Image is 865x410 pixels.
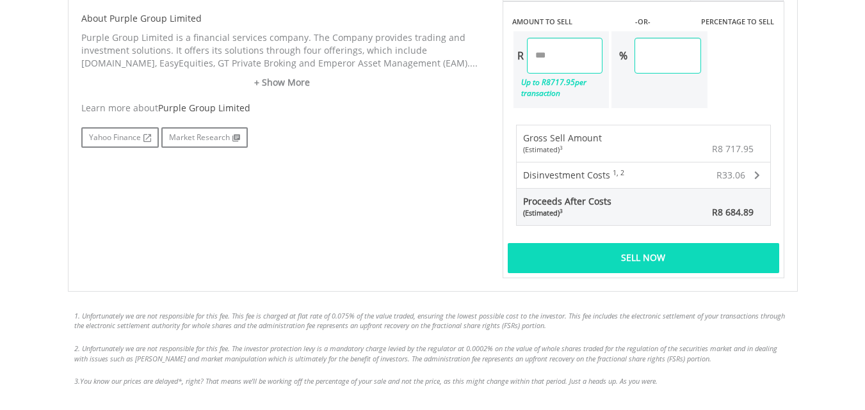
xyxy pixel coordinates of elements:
span: You know our prices are delayed*, right? That means we’ll be working off the percentage of your s... [80,376,658,386]
div: % [611,38,635,74]
li: 2. Unfortunately we are not responsible for this fee. The investor protection levy is a mandatory... [74,343,791,363]
span: 8717.95 [546,77,575,88]
span: R8 717.95 [712,143,754,155]
div: Learn more about [81,102,483,114]
label: AMOUNT TO SELL [512,17,572,27]
sup: 1, 2 [613,168,624,177]
a: Market Research [161,127,248,148]
p: Purple Group Limited is a financial services company. The Company provides trading and investment... [81,31,483,70]
span: Disinvestment Costs [523,169,610,181]
a: Yahoo Finance [81,127,159,148]
label: PERCENTAGE TO SELL [701,17,774,27]
div: Gross Sell Amount [523,132,602,155]
div: Sell Now [508,243,779,272]
li: 1. Unfortunately we are not responsible for this fee. This fee is charged at flat rate of 0.075% ... [74,311,791,331]
div: Up to R per transaction [513,74,603,102]
span: Purple Group Limited [158,102,250,114]
sup: 3 [560,144,563,151]
span: R8 684.89 [712,206,754,218]
span: R33.06 [716,169,745,181]
div: (Estimated) [523,145,602,155]
a: + Show More [81,76,483,89]
li: 3. [74,376,791,386]
label: -OR- [635,17,651,27]
h5: About Purple Group Limited [81,12,483,25]
div: R [513,38,527,74]
div: (Estimated) [523,208,611,218]
span: Proceeds After Costs [523,195,611,218]
sup: 3 [560,207,563,214]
